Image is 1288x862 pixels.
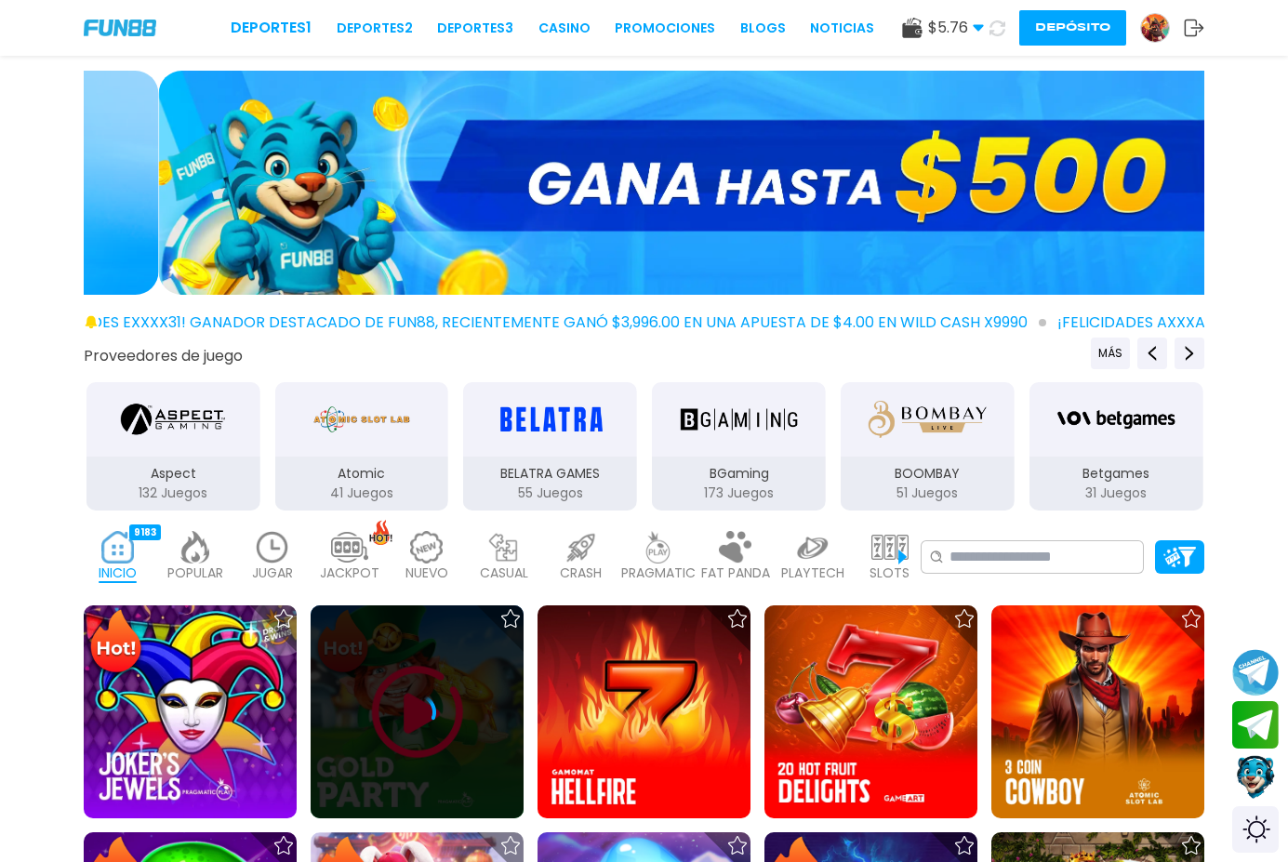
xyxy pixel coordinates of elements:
[252,564,293,583] p: JUGAR
[538,605,750,818] img: Hellfire
[23,312,1046,334] span: ¡FELICIDADES exxxx31! GANADOR DESTACADO DE FUN88, RECIENTEMENTE GANÓ $3,996.00 EN UNA APUESTA DE ...
[644,380,833,512] button: BGaming
[652,484,826,503] p: 173 Juegos
[480,564,528,583] p: CASUAL
[159,71,1280,295] img: GANA hasta $500
[86,607,146,680] img: Hot
[869,393,986,445] img: BOOMBAY
[456,380,644,512] button: BELATRA GAMES
[84,20,156,35] img: Company Logo
[794,531,831,564] img: playtech_light.webp
[1140,13,1184,43] a: Avatar
[1022,380,1211,512] button: Betgames
[463,484,637,503] p: 55 Juegos
[463,464,637,484] p: BELATRA GAMES
[560,564,602,583] p: CRASH
[701,564,770,583] p: FAT PANDA
[841,484,1015,503] p: 51 Juegos
[408,531,445,564] img: new_light.webp
[405,564,448,583] p: NUEVO
[1163,547,1196,566] img: Platform Filter
[740,19,786,38] a: BLOGS
[781,564,844,583] p: PLAYTECH
[99,564,137,583] p: INICIO
[274,484,448,503] p: 41 Juegos
[177,531,214,564] img: popular_light.webp
[652,464,826,484] p: BGaming
[871,531,909,564] img: slots_light.webp
[485,531,523,564] img: casual_light.webp
[833,380,1022,512] button: BOOMBAY
[1141,14,1169,42] img: Avatar
[100,531,137,564] img: home_active.webp
[1137,338,1167,369] button: Previous providers
[1232,806,1279,853] div: Switch theme
[1232,648,1279,696] button: Join telegram channel
[337,19,413,38] a: Deportes2
[369,520,392,545] img: hot
[1232,701,1279,749] button: Join telegram
[563,531,600,564] img: crash_light.webp
[79,380,268,512] button: Aspect
[1029,464,1203,484] p: Betgames
[621,564,696,583] p: PRAGMATIC
[1019,10,1126,46] button: Depósito
[1029,484,1203,503] p: 31 Juegos
[928,17,984,39] span: $ 5.76
[121,393,225,445] img: Aspect
[1057,393,1175,445] img: Betgames
[84,346,243,365] button: Proveedores de juego
[640,531,677,564] img: pragmatic_light.webp
[331,531,368,564] img: jackpot_light.webp
[167,564,223,583] p: POPULAR
[717,531,754,564] img: fat_panda_light.webp
[538,19,591,38] a: CASINO
[320,564,379,583] p: JACKPOT
[615,19,715,38] a: Promociones
[86,484,260,503] p: 132 Juegos
[492,393,609,445] img: BELATRA GAMES
[129,524,161,540] div: 9183
[84,605,297,818] img: Joker's Jewels
[991,605,1204,818] img: 3 Coin Cowboy
[86,464,260,484] p: Aspect
[764,605,977,818] img: 20 Hot Fruit Delights
[310,393,414,445] img: Atomic
[274,464,448,484] p: Atomic
[680,393,797,445] img: BGaming
[231,17,312,39] a: Deportes1
[810,19,874,38] a: NOTICIAS
[1232,753,1279,802] button: Contact customer service
[870,564,910,583] p: SLOTS
[1091,338,1130,369] button: Previous providers
[254,531,291,564] img: recent_light.webp
[1175,338,1204,369] button: Next providers
[267,380,456,512] button: Atomic
[841,464,1015,484] p: BOOMBAY
[437,19,513,38] a: Deportes3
